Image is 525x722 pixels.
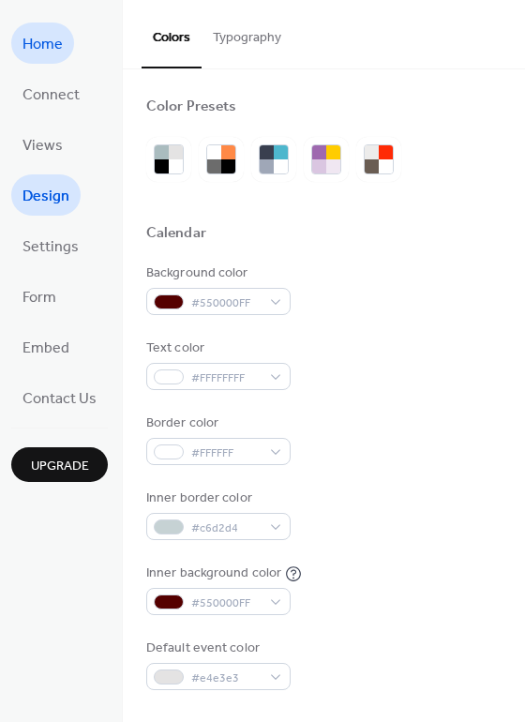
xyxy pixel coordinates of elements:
[146,224,206,244] div: Calendar
[22,81,80,111] span: Connect
[22,233,79,263] span: Settings
[11,326,81,368] a: Embed
[11,23,74,64] a: Home
[146,338,287,358] div: Text color
[31,457,89,476] span: Upgrade
[146,98,236,117] div: Color Presets
[22,131,63,161] span: Views
[191,669,261,688] span: #e4e3e3
[22,283,56,313] span: Form
[11,124,74,165] a: Views
[191,594,261,613] span: #550000FF
[22,334,69,364] span: Embed
[11,225,90,266] a: Settings
[11,276,67,317] a: Form
[146,564,281,583] div: Inner background color
[191,369,261,388] span: #FFFFFFFF
[191,519,261,538] span: #c6d2d4
[191,444,261,463] span: #FFFFFF
[22,30,63,60] span: Home
[146,414,287,433] div: Border color
[191,293,261,313] span: #550000FF
[11,73,91,114] a: Connect
[11,174,81,216] a: Design
[22,384,97,414] span: Contact Us
[146,263,287,283] div: Background color
[11,377,108,418] a: Contact Us
[146,639,287,658] div: Default event color
[11,447,108,482] button: Upgrade
[146,489,287,508] div: Inner border color
[22,182,69,212] span: Design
